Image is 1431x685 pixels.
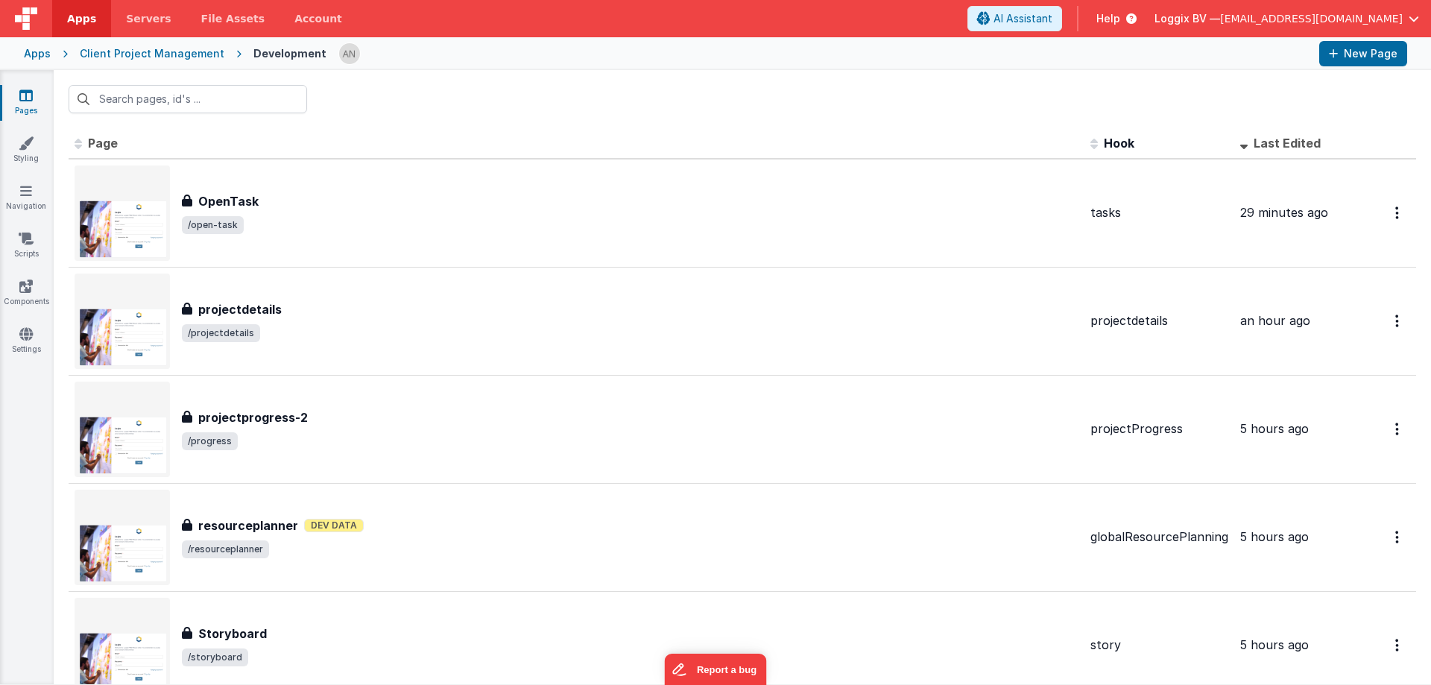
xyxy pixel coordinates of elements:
[994,11,1052,26] span: AI Assistant
[339,43,360,64] img: f1d78738b441ccf0e1fcb79415a71bae
[198,300,282,318] h3: projectdetails
[1386,306,1410,336] button: Options
[182,540,269,558] span: /resourceplanner
[198,517,298,534] h3: resourceplanner
[1154,11,1220,26] span: Loggix BV —
[1240,529,1309,544] span: 5 hours ago
[1386,522,1410,552] button: Options
[1240,421,1309,436] span: 5 hours ago
[665,654,767,685] iframe: Marker.io feedback button
[1220,11,1403,26] span: [EMAIL_ADDRESS][DOMAIN_NAME]
[182,432,238,450] span: /progress
[1104,136,1134,151] span: Hook
[201,11,265,26] span: File Assets
[198,625,267,643] h3: Storyboard
[1240,637,1309,652] span: 5 hours ago
[253,46,326,61] div: Development
[967,6,1062,31] button: AI Assistant
[1090,528,1228,546] div: globalResourcePlanning
[1090,204,1228,221] div: tasks
[182,648,248,666] span: /storyboard
[1090,312,1228,329] div: projectdetails
[1386,630,1410,660] button: Options
[182,216,244,234] span: /open-task
[88,136,118,151] span: Page
[198,408,308,426] h3: projectprogress-2
[80,46,224,61] div: Client Project Management
[1090,420,1228,438] div: projectProgress
[1240,313,1310,328] span: an hour ago
[1154,11,1419,26] button: Loggix BV — [EMAIL_ADDRESS][DOMAIN_NAME]
[1096,11,1120,26] span: Help
[126,11,171,26] span: Servers
[1090,637,1228,654] div: story
[24,46,51,61] div: Apps
[182,324,260,342] span: /projectdetails
[304,519,364,532] span: Dev Data
[1386,414,1410,444] button: Options
[198,192,259,210] h3: OpenTask
[67,11,96,26] span: Apps
[1319,41,1407,66] button: New Page
[1254,136,1321,151] span: Last Edited
[1240,205,1328,220] span: 29 minutes ago
[69,85,307,113] input: Search pages, id's ...
[1386,198,1410,228] button: Options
